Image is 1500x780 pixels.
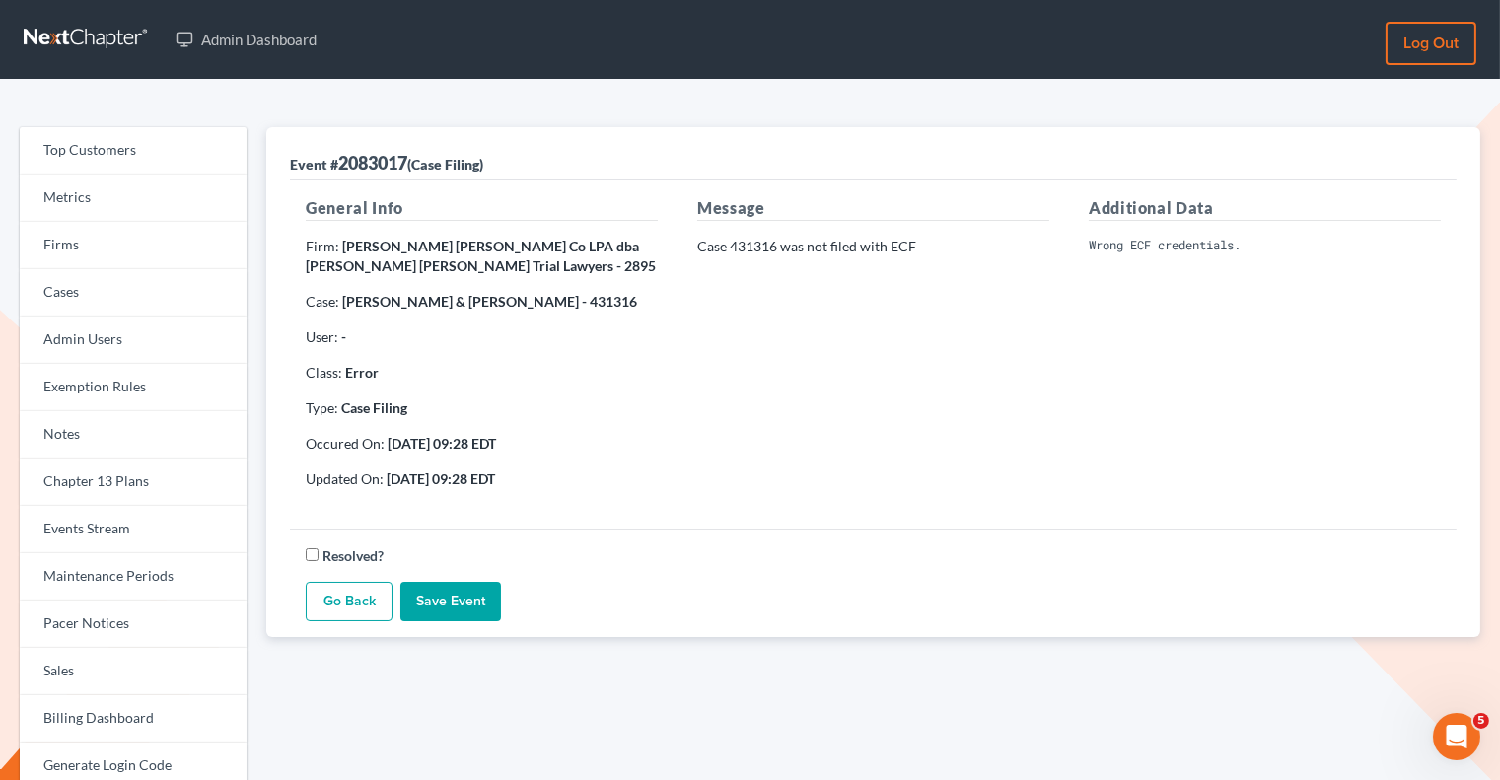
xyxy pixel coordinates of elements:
[290,156,338,173] span: Event #
[697,237,1049,256] p: Case 431316 was not filed with ECF
[20,506,247,553] a: Events Stream
[345,364,379,381] strong: Error
[20,553,247,601] a: Maintenance Periods
[387,470,495,487] strong: [DATE] 09:28 EDT
[341,328,346,345] strong: -
[1433,713,1480,760] iframe: Intercom live chat
[306,399,338,416] span: Type:
[306,293,339,310] span: Case:
[20,222,247,269] a: Firms
[306,470,384,487] span: Updated On:
[1089,196,1441,221] h5: Additional Data
[306,328,338,345] span: User:
[20,364,247,411] a: Exemption Rules
[306,238,656,274] strong: [PERSON_NAME] [PERSON_NAME] Co LPA dba [PERSON_NAME] [PERSON_NAME] Trial Lawyers - 2895
[20,648,247,695] a: Sales
[407,156,483,173] span: (Case Filing)
[341,399,407,416] strong: Case Filing
[400,582,501,621] input: Save Event
[20,317,247,364] a: Admin Users
[306,364,342,381] span: Class:
[306,196,658,221] h5: General Info
[322,545,384,566] label: Resolved?
[166,22,326,57] a: Admin Dashboard
[306,238,339,254] span: Firm:
[20,269,247,317] a: Cases
[388,435,496,452] strong: [DATE] 09:28 EDT
[290,151,483,175] div: 2083017
[1386,22,1476,65] a: Log out
[20,127,247,175] a: Top Customers
[306,435,385,452] span: Occured On:
[342,293,637,310] strong: [PERSON_NAME] & [PERSON_NAME] - 431316
[20,411,247,459] a: Notes
[20,459,247,506] a: Chapter 13 Plans
[697,196,1049,221] h5: Message
[20,695,247,743] a: Billing Dashboard
[20,601,247,648] a: Pacer Notices
[20,175,247,222] a: Metrics
[1089,237,1441,254] pre: Wrong ECF credentials.
[1473,713,1489,729] span: 5
[306,582,393,621] a: Go Back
